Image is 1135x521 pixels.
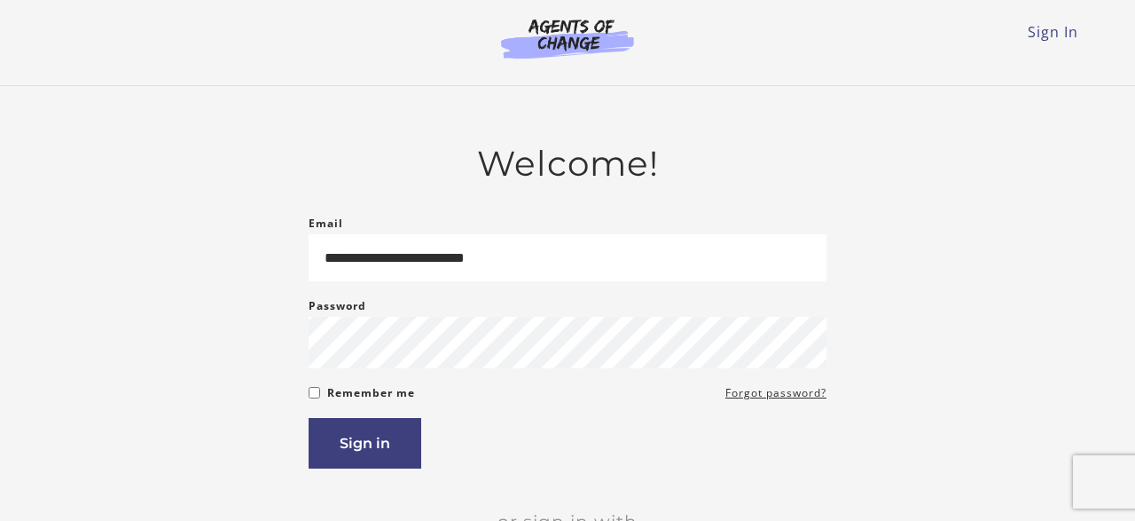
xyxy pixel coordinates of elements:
[309,296,366,317] label: Password
[327,383,415,404] label: Remember me
[1028,22,1078,42] a: Sign In
[482,18,653,59] img: Agents of Change Logo
[309,213,343,234] label: Email
[309,418,421,469] button: Sign in
[309,143,826,185] h2: Welcome!
[725,383,826,404] a: Forgot password?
